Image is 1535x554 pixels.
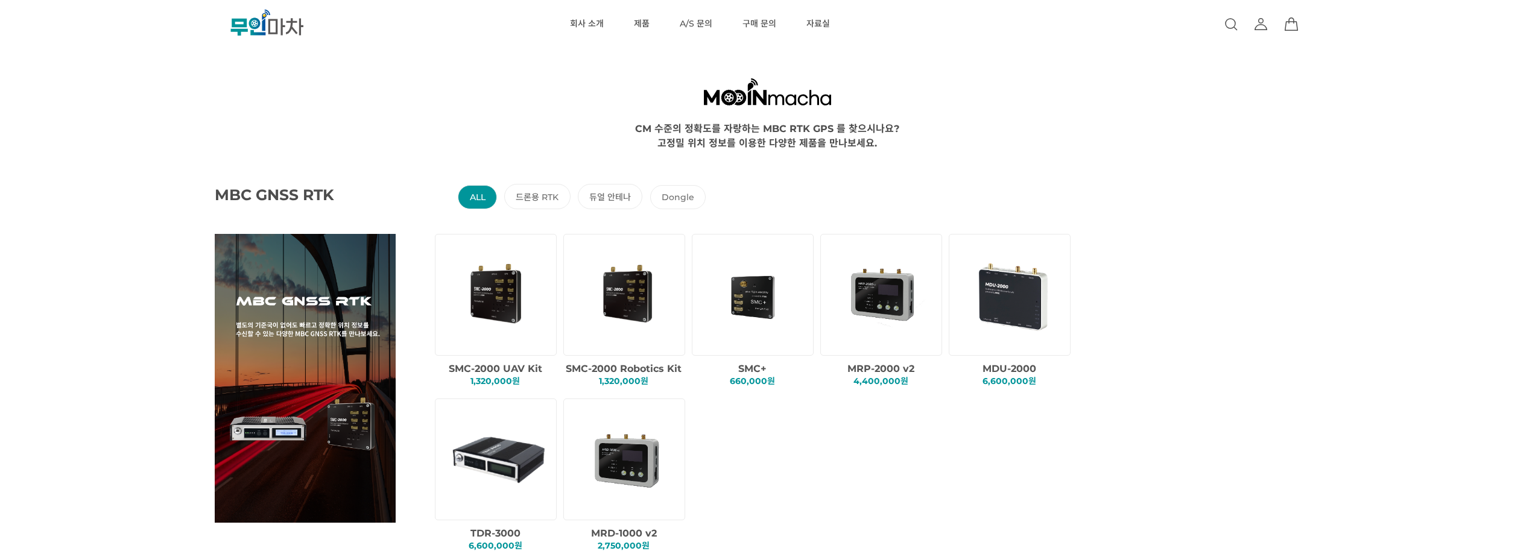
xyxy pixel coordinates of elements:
[591,527,657,539] span: MRD-1000 v2
[446,408,549,511] img: 29e1ed50bec2d2c3d08ab21b2fffb945.png
[853,376,908,386] span: 4,400,000원
[446,243,549,346] img: 1ee78b6ef8b89e123d6f4d8a617f2cc2.png
[578,184,643,209] li: 듀얼 안테나
[703,243,806,346] img: f8268eb516eb82712c4b199d88f6799e.png
[449,363,542,374] span: SMC-2000 UAV Kit
[504,184,571,209] li: 드론용 RTK
[458,185,497,209] li: ALL
[847,363,914,374] span: MRP-2000 v2
[599,376,648,386] span: 1,320,000원
[215,186,366,204] span: MBC GNSS RTK
[470,376,520,386] span: 1,320,000원
[832,243,935,346] img: 9b9ab8696318a90dfe4e969267b5ed87.png
[960,243,1063,346] img: 6483618fc6c74fd86d4df014c1d99106.png
[730,376,775,386] span: 660,000원
[983,376,1036,386] span: 6,600,000원
[566,363,682,374] span: SMC-2000 Robotics Kit
[650,185,706,209] li: Dongle
[575,243,678,346] img: dd1389de6ba74b56ed1c86d804b0ca77.png
[470,527,521,539] span: TDR-3000
[62,121,1473,150] div: CM 수준의 정확도를 자랑하는 MBC RTK GPS 를 찾으시나요? 고정밀 위치 정보를 이용한 다양한 제품을 만나보세요.
[738,363,767,374] span: SMC+
[598,540,650,551] span: 2,750,000원
[215,234,396,523] img: main_GNSS_RTK.png
[983,363,1036,374] span: MDU-2000
[575,408,678,511] img: 74693795f3d35c287560ef585fd79621.png
[469,540,522,551] span: 6,600,000원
